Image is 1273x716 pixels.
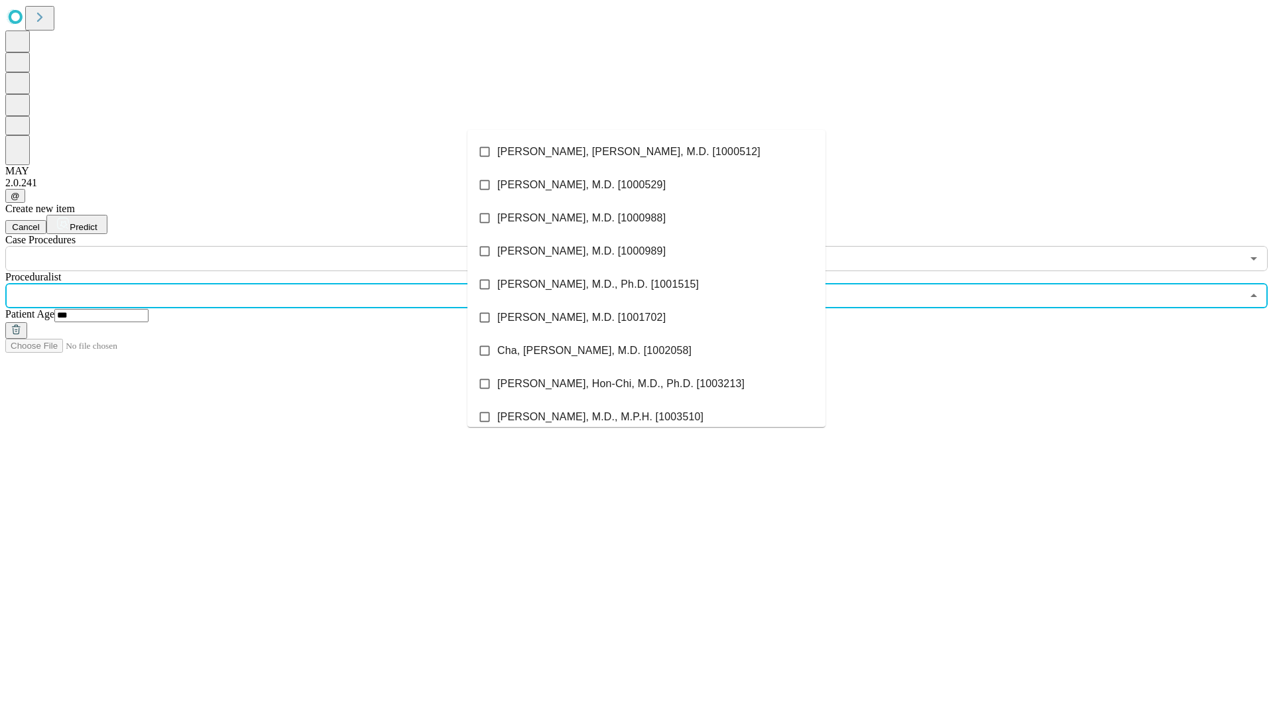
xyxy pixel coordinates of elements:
[5,165,1268,177] div: MAY
[46,215,107,234] button: Predict
[497,210,666,226] span: [PERSON_NAME], M.D. [1000988]
[5,220,46,234] button: Cancel
[497,310,666,326] span: [PERSON_NAME], M.D. [1001702]
[497,376,745,392] span: [PERSON_NAME], Hon-Chi, M.D., Ph.D. [1003213]
[1244,286,1263,305] button: Close
[5,308,54,320] span: Patient Age
[5,271,61,282] span: Proceduralist
[497,243,666,259] span: [PERSON_NAME], M.D. [1000989]
[497,144,760,160] span: [PERSON_NAME], [PERSON_NAME], M.D. [1000512]
[5,234,76,245] span: Scheduled Procedure
[70,222,97,232] span: Predict
[5,177,1268,189] div: 2.0.241
[1244,249,1263,268] button: Open
[497,409,703,425] span: [PERSON_NAME], M.D., M.P.H. [1003510]
[5,189,25,203] button: @
[12,222,40,232] span: Cancel
[497,343,692,359] span: Cha, [PERSON_NAME], M.D. [1002058]
[5,203,75,214] span: Create new item
[497,177,666,193] span: [PERSON_NAME], M.D. [1000529]
[11,191,20,201] span: @
[497,276,699,292] span: [PERSON_NAME], M.D., Ph.D. [1001515]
